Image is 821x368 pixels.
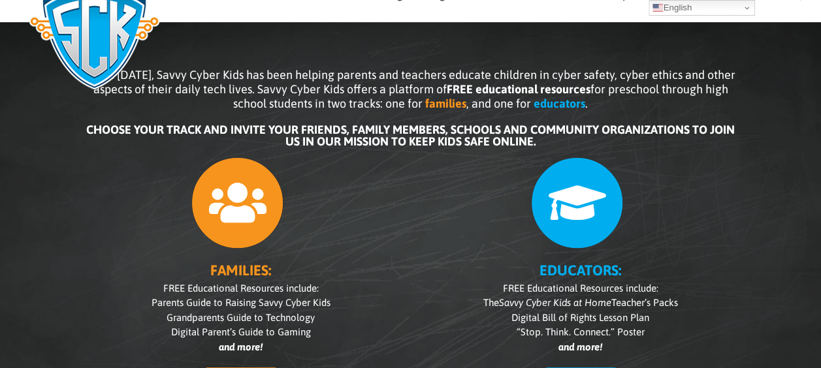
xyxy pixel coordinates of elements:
b: educators [534,97,585,110]
i: and more! [219,341,263,352]
b: EDUCATORS: [539,262,621,279]
span: Grandparents Guide to Technology [167,312,315,323]
span: The Teacher’s Packs [483,297,678,308]
span: “Stop. Think. Connect.” Poster [517,326,645,337]
b: FREE educational resources [447,82,590,96]
i: and more! [558,341,602,352]
span: Since [DATE], Savvy Cyber Kids has been helping parents and teachers educate children in cyber sa... [86,68,735,110]
i: Savvy Cyber Kids at Home [499,297,611,308]
img: en [652,3,663,13]
span: Digital Parent’s Guide to Gaming [171,326,311,337]
span: Parents Guide to Raising Savvy Cyber Kids [152,297,330,308]
span: . [585,97,588,110]
span: FREE Educational Resources include: [503,283,658,294]
span: Digital Bill of Rights Lesson Plan [511,312,649,323]
b: families [425,97,466,110]
span: FREE Educational Resources include: [163,283,319,294]
span: , and one for [466,97,531,110]
b: CHOOSE YOUR TRACK AND INVITE YOUR FRIENDS, FAMILY MEMBERS, SCHOOLS AND COMMUNITY ORGANIZATIONS TO... [86,123,735,148]
b: FAMILIES: [210,262,271,279]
